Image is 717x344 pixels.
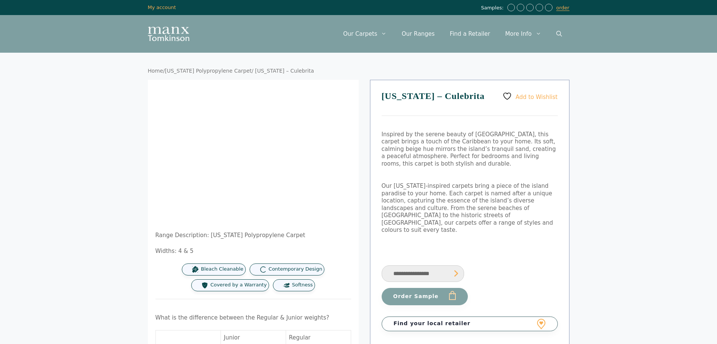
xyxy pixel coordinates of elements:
a: Home [148,68,163,74]
span: Add to Wishlist [516,93,558,100]
a: Find a Retailer [442,23,498,45]
a: Our Ranges [394,23,442,45]
span: Bleach Cleanable [201,266,244,272]
span: Samples: [481,5,505,11]
button: Order Sample [382,288,468,305]
p: Our [US_STATE]-inspired carpets bring a piece of the island paradise to your home. Each carpet is... [382,183,558,234]
a: My account [148,5,176,10]
p: Range Description: [US_STATE] Polypropylene Carpet [155,232,351,239]
p: Widths: 4 & 5 [155,248,351,255]
p: What is the difference between the Regular & Junior weights? [155,314,351,322]
nav: Breadcrumb [148,68,569,75]
a: Our Carpets [336,23,394,45]
a: Find your local retailer [382,317,558,331]
a: Add to Wishlist [502,91,557,101]
img: Manx Tomkinson [148,27,189,41]
span: Softness [292,282,313,288]
nav: Primary [336,23,569,45]
a: order [556,5,569,11]
h1: [US_STATE] – Culebrita [382,91,558,116]
a: Open Search Bar [549,23,569,45]
a: More Info [498,23,548,45]
span: Contemporary Design [269,266,323,272]
a: [US_STATE] Polypropylene Carpet [165,68,252,74]
p: Inspired by the serene beauty of [GEOGRAPHIC_DATA], this carpet brings a touch of the Caribbean t... [382,131,558,168]
span: Covered by a Warranty [210,282,267,288]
